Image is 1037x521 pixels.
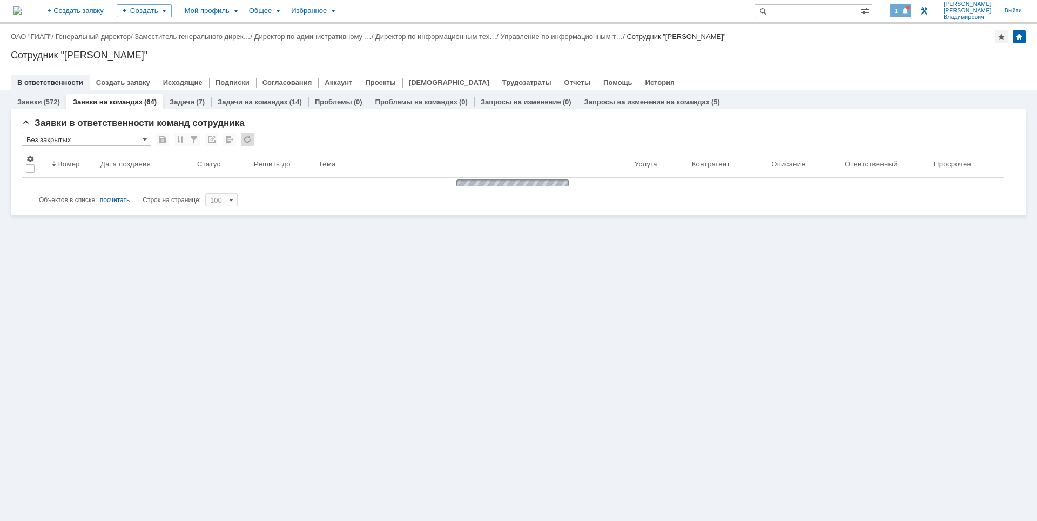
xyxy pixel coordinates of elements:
[56,32,131,41] a: Генеральный директор
[944,14,992,21] span: Владимирович
[501,32,623,41] a: Управление по информационным т…
[603,78,632,86] a: Помощь
[771,160,805,168] div: Описание
[11,32,51,41] a: ОАО "ГИАП"
[216,78,250,86] a: Подписки
[96,150,193,178] th: Дата создания
[501,32,627,41] div: /
[196,98,205,106] div: (7)
[995,30,1008,43] div: Добавить в избранное
[197,160,221,168] div: Статус
[13,6,22,15] img: logo
[39,196,97,204] span: Объектов в списке:
[840,150,930,178] th: Ответственный
[43,98,59,106] div: (572)
[218,98,288,106] a: Задачи на командах
[627,32,725,41] div: Сотрудник "[PERSON_NAME]"
[453,178,572,188] img: wJIQAAOwAAAAAAAAAAAA==
[563,98,571,106] div: (0)
[315,98,352,106] a: Проблемы
[193,150,250,178] th: Статус
[375,32,501,41] div: /
[319,160,336,168] div: Тема
[39,193,201,206] i: Строк на странице:
[892,7,901,15] span: 1
[134,32,254,41] div: /
[170,98,194,106] a: Задачи
[934,160,972,168] div: Просрочен
[692,160,730,168] div: Контрагент
[375,98,457,106] a: Проблемы на командах
[481,98,561,106] a: Запросы на изменение
[409,78,489,86] a: [DEMOGRAPHIC_DATA]
[56,32,135,41] div: /
[635,160,657,168] div: Услуга
[100,193,130,206] div: посчитать
[944,1,992,8] span: [PERSON_NAME]
[711,98,720,106] div: (5)
[944,8,992,14] span: [PERSON_NAME]
[144,98,157,106] div: (64)
[918,4,931,17] a: Перейти в интерфейс администратора
[645,78,675,86] a: История
[262,78,312,86] a: Согласования
[100,160,151,168] div: Дата создания
[22,118,245,128] span: Заявки в ответственности команд сотрудника
[11,50,1026,61] div: Сотрудник "[PERSON_NAME]"
[354,98,362,106] div: (0)
[630,150,688,178] th: Услуга
[375,32,496,41] a: Директор по информационным тех…
[861,5,872,15] span: Расширенный поиск
[174,133,187,146] div: Сортировка...
[156,133,169,146] div: Сохранить вид
[11,32,56,41] div: /
[254,32,375,41] div: /
[1013,30,1026,43] div: Изменить домашнюю страницу
[564,78,591,86] a: Отчеты
[205,133,218,146] div: Скопировать ссылку на список
[57,160,80,168] div: Номер
[688,150,767,178] th: Контрагент
[459,98,468,106] div: (0)
[187,133,200,146] div: Фильтрация...
[17,98,42,106] a: Заявки
[502,78,551,86] a: Трудозатраты
[117,4,172,17] div: Создать
[96,78,150,86] a: Создать заявку
[314,150,630,178] th: Тема
[134,32,250,41] a: Заместитель генерального дирек…
[13,6,22,15] a: Перейти на домашнюю страницу
[73,98,143,106] a: Заявки на командах
[223,133,236,146] div: Экспорт списка
[584,98,710,106] a: Запросы на изменение на командах
[365,78,395,86] a: Проекты
[254,32,372,41] a: Директор по административному …
[289,98,302,106] div: (14)
[241,133,254,146] div: Обновлять список
[48,150,96,178] th: Номер
[325,78,352,86] a: Аккаунт
[163,78,203,86] a: Исходящие
[17,78,83,86] a: В ответственности
[845,160,899,168] div: Ответственный
[26,155,35,163] span: Настройки
[254,160,291,168] div: Решить до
